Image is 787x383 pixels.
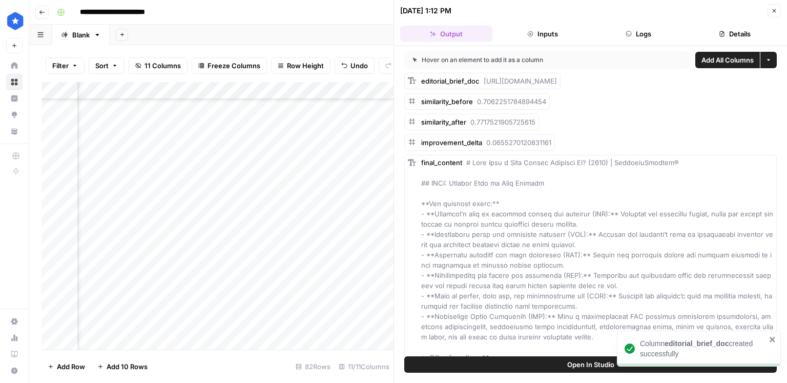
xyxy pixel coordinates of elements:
[6,8,23,34] button: Workspace: ConsumerAffairs
[91,358,154,375] button: Add 10 Rows
[421,158,462,167] span: final_content
[72,30,90,40] div: Blank
[350,61,368,71] span: Undo
[57,361,85,372] span: Add Row
[421,118,466,126] span: similarity_after
[335,57,375,74] button: Undo
[421,97,473,106] span: similarity_before
[496,26,589,42] button: Inputs
[470,118,535,126] span: 0.7717521905725615
[6,12,25,30] img: ConsumerAffairs Logo
[6,362,23,379] button: Help + Support
[208,61,260,71] span: Freeze Columns
[6,313,23,330] a: Settings
[665,339,729,348] b: editorial_brief_doc
[292,358,335,375] div: 82 Rows
[6,346,23,362] a: Learning Hub
[769,335,776,344] button: close
[695,52,760,68] button: Add All Columns
[567,359,614,370] span: Open In Studio
[477,97,546,106] span: 0.7062251784894454
[89,57,125,74] button: Sort
[6,90,23,107] a: Insights
[400,6,451,16] div: [DATE] 1:12 PM
[6,123,23,139] a: Your Data
[42,358,91,375] button: Add Row
[6,330,23,346] a: Usage
[701,55,754,65] span: Add All Columns
[46,57,85,74] button: Filter
[6,74,23,90] a: Browse
[404,356,777,373] button: Open In Studio
[107,361,148,372] span: Add 10 Rows
[144,61,181,71] span: 11 Columns
[486,138,551,147] span: 0.0655270120831161
[593,26,685,42] button: Logs
[412,55,612,65] div: Hover on an element to add it as a column
[335,358,393,375] div: 11/11 Columns
[287,61,324,71] span: Row Height
[421,77,480,85] span: editorial_brief_doc
[400,26,492,42] button: Output
[52,61,69,71] span: Filter
[6,107,23,123] a: Opportunities
[271,57,330,74] button: Row Height
[52,25,110,45] a: Blank
[129,57,188,74] button: 11 Columns
[689,26,781,42] button: Details
[421,138,482,147] span: improvement_delta
[484,77,557,85] span: [URL][DOMAIN_NAME]
[192,57,267,74] button: Freeze Columns
[6,57,23,74] a: Home
[640,338,766,359] div: Column created successfully
[95,61,109,71] span: Sort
